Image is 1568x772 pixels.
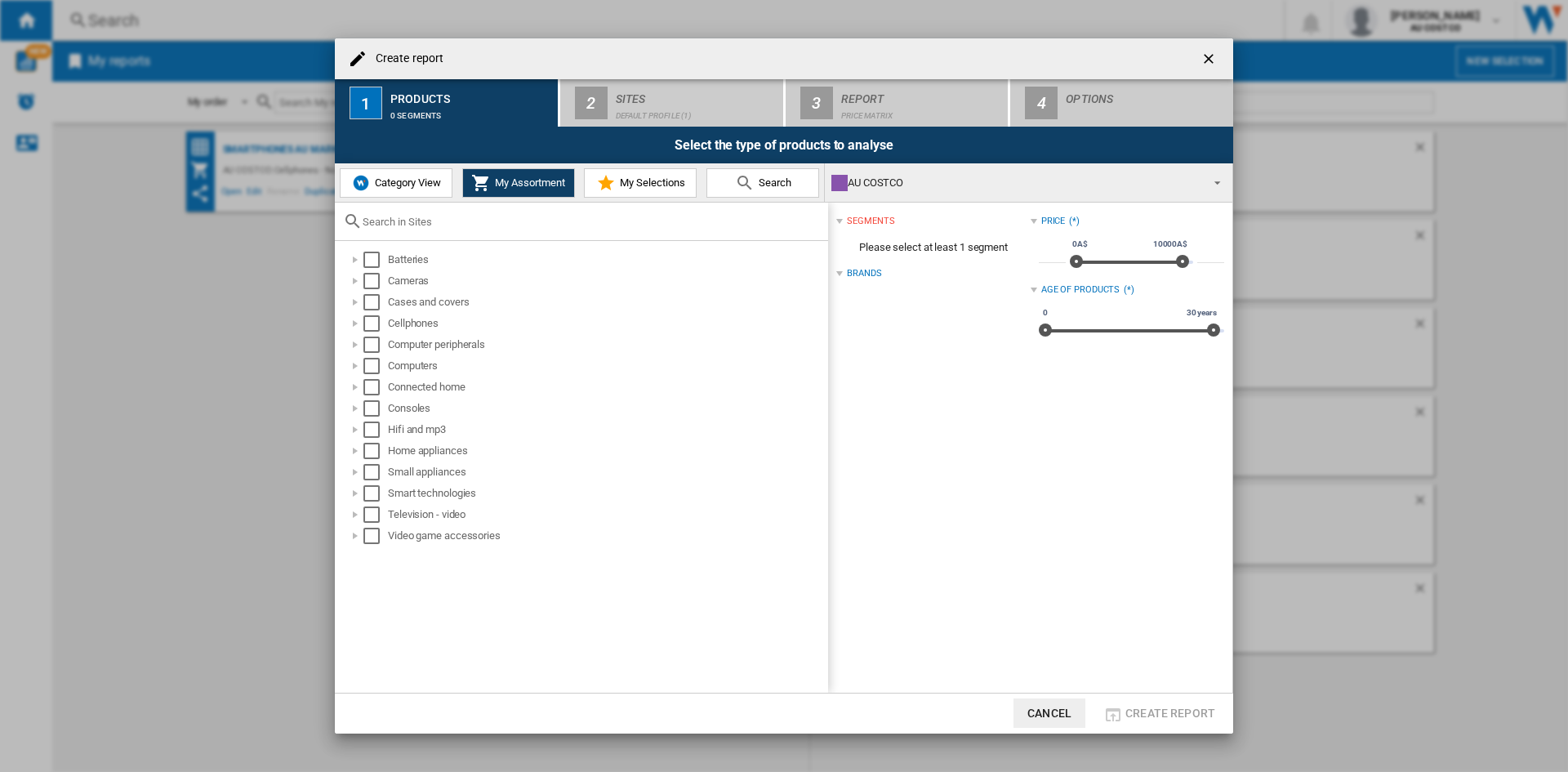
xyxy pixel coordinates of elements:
div: Home appliances [388,443,826,459]
span: 0A$ [1070,238,1090,251]
div: 2 [575,87,608,119]
button: Search [706,168,819,198]
div: Small appliances [388,464,826,480]
md-checkbox: Select [363,443,388,459]
div: Cameras [388,273,826,289]
button: 4 Options [1010,79,1233,127]
md-checkbox: Select [363,252,388,268]
h4: Create report [367,51,443,67]
div: 0 segments [390,103,551,120]
md-checkbox: Select [363,506,388,523]
button: 3 Report Price Matrix [786,79,1010,127]
div: Computer peripherals [388,337,826,353]
div: Computers [388,358,826,374]
md-checkbox: Select [363,379,388,395]
span: Please select at least 1 segment [836,232,1030,263]
button: My Selections [584,168,697,198]
div: Sites [616,86,777,103]
md-checkbox: Select [363,273,388,289]
div: 4 [1025,87,1058,119]
div: Default profile (1) [616,103,777,120]
div: Products [390,86,551,103]
span: 0 [1040,306,1050,319]
button: 1 Products 0 segments [335,79,559,127]
span: My Selections [616,176,685,189]
div: Batteries [388,252,826,268]
input: Search in Sites [363,216,820,228]
button: My Assortment [462,168,575,198]
div: Age of products [1041,283,1120,297]
button: getI18NText('BUTTONS.CLOSE_DIALOG') [1194,42,1227,75]
span: Search [755,176,791,189]
span: 10000A$ [1151,238,1190,251]
md-checkbox: Select [363,400,388,417]
ng-md-icon: getI18NText('BUTTONS.CLOSE_DIALOG') [1200,51,1220,70]
md-checkbox: Select [363,358,388,374]
div: AU COSTCO [831,172,1200,194]
span: My Assortment [491,176,565,189]
button: Category View [340,168,452,198]
div: Connected home [388,379,826,395]
div: Price Matrix [841,103,1002,120]
md-checkbox: Select [363,294,388,310]
div: Video game accessories [388,528,826,544]
button: Create report [1098,698,1220,728]
md-checkbox: Select [363,315,388,332]
div: Cases and covers [388,294,826,310]
div: 1 [350,87,382,119]
div: Smart technologies [388,485,826,502]
span: Create report [1125,707,1215,720]
div: Consoles [388,400,826,417]
md-checkbox: Select [363,464,388,480]
div: Cellphones [388,315,826,332]
div: Brands [847,267,881,280]
md-checkbox: Select [363,485,388,502]
md-checkbox: Select [363,422,388,438]
div: Options [1066,86,1227,103]
button: 2 Sites Default profile (1) [560,79,785,127]
div: Price [1041,215,1066,228]
div: segments [847,215,894,228]
span: 30 years [1184,306,1219,319]
button: Cancel [1013,698,1085,728]
img: wiser-icon-blue.png [351,173,371,193]
md-checkbox: Select [363,337,388,353]
div: Hifi and mp3 [388,422,826,438]
span: Category View [371,176,441,189]
md-checkbox: Select [363,528,388,544]
div: 3 [800,87,833,119]
div: Report [841,86,1002,103]
div: Television - video [388,506,826,523]
div: Select the type of products to analyse [335,127,1233,163]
